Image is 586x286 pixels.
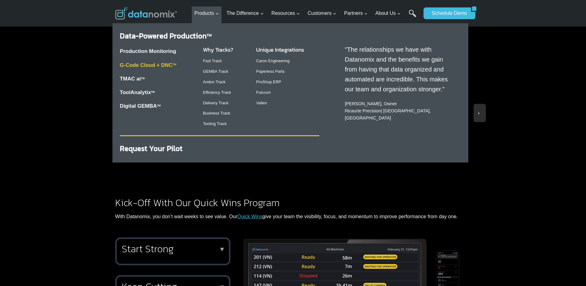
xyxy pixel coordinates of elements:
a: Search [409,10,416,24]
span: Last Name [139,0,159,6]
a: Why Tracks? [203,45,233,54]
span: About Us [375,9,401,17]
a: Fast Track [203,58,222,63]
a: TMAC aiTM [120,76,145,82]
a: Ricaurte Precision [345,108,381,113]
h3: Unique Integrations [256,45,319,54]
a: ProShop ERP [256,80,281,84]
span: Partners [344,9,368,17]
a: Production Monitoring [120,48,176,54]
p: With Datanomix, you don’t wait weeks to see value. Our give your team the visibility, focus, and ... [115,213,471,221]
a: Digital GEMBATM [120,103,161,109]
span: Customers [308,9,336,17]
p: [PERSON_NAME], Owner | [GEOGRAPHIC_DATA], [GEOGRAPHIC_DATA] [345,100,455,122]
span: State/Region [139,76,163,82]
p: "The relationships we have with Datanomix and the benefits we gain from having that data organize... [345,45,455,94]
a: Quick Wins [237,214,262,219]
a: Efficiency Track [203,90,231,95]
a: ToolAnalytix [120,89,151,95]
sup: TM [157,104,161,107]
sup: TM [172,63,176,66]
a: Tooling Track [203,121,227,126]
a: Andon Track [203,80,226,84]
span: The Difference [226,9,264,17]
a: G-Code Cloud + DNCTM [120,62,176,68]
a: Privacy Policy [84,138,104,142]
a: Paperless Parts [256,69,285,74]
a: TM [151,90,155,93]
a: GEMBA Track [203,69,228,74]
img: Datanomix [115,7,177,19]
a: Business Track [203,111,230,115]
span: Resources [272,9,300,17]
a: Fulcrum [256,90,271,95]
a: Request Your Pilot [120,143,183,154]
a: Data-Powered ProductionTM [120,30,212,41]
iframe: Chat Widget [555,256,586,286]
h2: Kick-Off With Our Quick Wins Program [115,198,471,208]
sup: TM [141,77,145,80]
p: ▼ [219,247,225,251]
a: Schedule Demo [424,7,471,19]
h2: Start Strong [122,244,221,254]
nav: Primary Navigation [192,3,420,24]
span: Phone number [139,26,167,31]
sup: TM [207,32,212,38]
iframe: Popup CTA [3,193,96,283]
a: Caron Engineering [256,58,289,63]
a: Vallen [256,101,267,105]
span: Products [194,9,219,17]
a: Terms [69,138,78,142]
a: Delivery Track [203,101,228,105]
